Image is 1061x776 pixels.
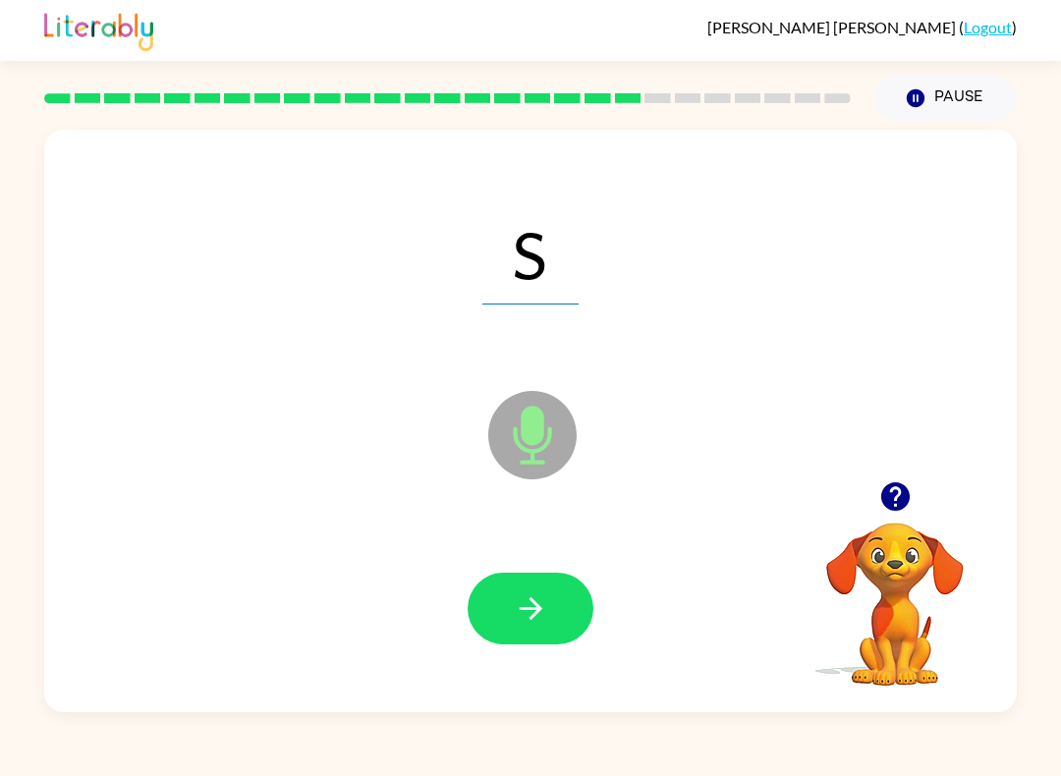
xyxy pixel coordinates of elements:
a: Logout [964,18,1012,36]
video: Your browser must support playing .mp4 files to use Literably. Please try using another browser. [797,492,993,689]
img: Literably [44,8,153,51]
div: ( ) [707,18,1017,36]
span: [PERSON_NAME] [PERSON_NAME] [707,18,959,36]
button: Pause [874,76,1017,121]
span: S [482,202,579,305]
